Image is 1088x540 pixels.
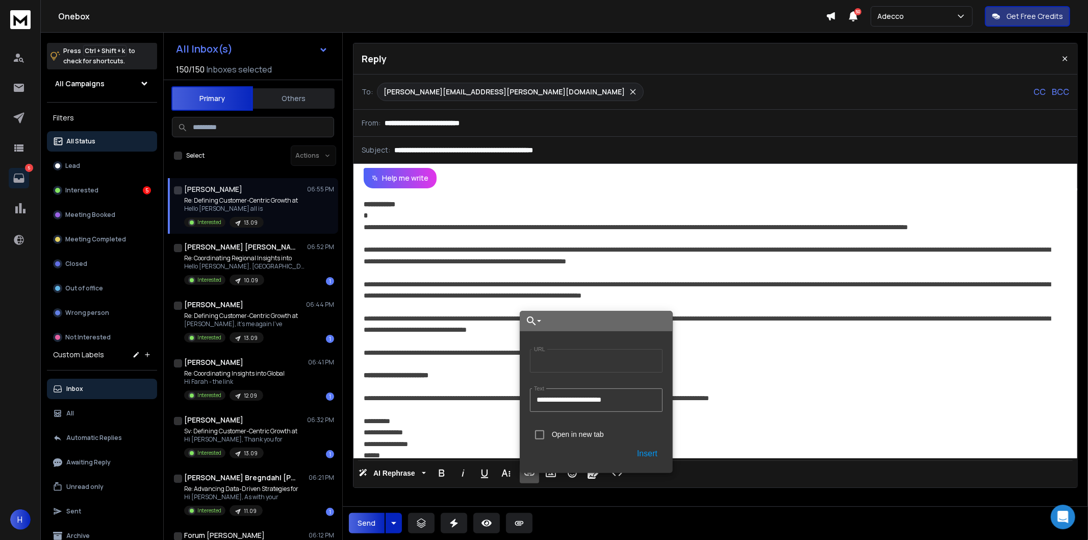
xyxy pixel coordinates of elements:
h1: [PERSON_NAME] [PERSON_NAME] [184,242,296,252]
p: BCC [1052,86,1069,98]
h1: All Inbox(s) [176,44,233,54]
p: 13.09 [244,219,258,227]
p: Hello [PERSON_NAME], [GEOGRAPHIC_DATA] to meet [184,262,307,271]
span: Ctrl + Shift + k [83,45,126,57]
label: Select [186,152,205,160]
p: [PERSON_NAME][EMAIL_ADDRESS][PERSON_NAME][DOMAIN_NAME] [384,87,625,97]
button: Bold (Ctrl+B) [432,463,451,483]
button: Sent [47,501,157,522]
p: Interested [197,218,221,226]
p: Meeting Booked [65,211,115,219]
h3: Custom Labels [53,350,104,360]
p: All [66,409,74,418]
p: 11.09 [244,507,257,515]
div: 1 [326,450,334,458]
h1: All Campaigns [55,79,105,89]
p: Meeting Completed [65,235,126,243]
button: H [10,509,31,530]
p: Re: Advancing Data-Driven Strategies for [184,485,298,493]
h1: [PERSON_NAME] Bregndahl [PERSON_NAME] [184,473,296,483]
button: Lead [47,156,157,176]
button: Send [349,513,385,533]
button: Unread only [47,477,157,497]
button: Interested5 [47,180,157,201]
button: All Status [47,131,157,152]
h1: [PERSON_NAME] [184,415,243,425]
div: 1 [326,508,334,516]
p: Wrong person [65,309,109,317]
p: 06:44 PM [306,301,334,309]
p: 06:12 PM [309,531,334,539]
p: Awaiting Reply [66,458,111,467]
h1: [PERSON_NAME] [184,300,243,310]
div: 1 [326,392,334,401]
p: 10.09 [244,277,258,284]
p: Re: Coordinating Insights into Global [184,370,285,378]
img: logo [10,10,31,29]
p: Hi [PERSON_NAME], As with your [184,493,298,501]
button: All [47,403,157,424]
p: 06:21 PM [309,474,334,482]
button: Automatic Replies [47,428,157,448]
p: 13.09 [244,334,258,342]
button: Help me write [364,168,437,188]
p: Inbox [66,385,83,393]
p: Re: Defining Customer-Centric Growth at [184,197,298,205]
button: Insert Image (Ctrl+P) [541,463,561,483]
button: Meeting Completed [47,229,157,250]
p: Closed [65,260,87,268]
button: Others [253,87,335,110]
button: Emoticons [563,463,582,483]
p: Hello [PERSON_NAME] all is [184,205,298,213]
p: Hi [PERSON_NAME], Thank you for [184,435,297,444]
button: Underline (Ctrl+U) [475,463,494,483]
button: AI Rephrase [357,463,428,483]
p: To: [362,87,373,97]
p: Interested [197,276,221,284]
span: AI Rephrase [371,469,417,478]
p: CC [1033,86,1046,98]
p: [PERSON_NAME], it’s me again I’ve [184,320,298,328]
label: URL [532,346,547,353]
button: Get Free Credits [985,6,1070,27]
p: Automatic Replies [66,434,122,442]
button: Signature [584,463,603,483]
button: Meeting Booked [47,205,157,225]
h3: Inboxes selected [207,63,272,76]
p: Archive [66,532,90,540]
p: 06:32 PM [307,416,334,424]
p: Press to check for shortcuts. [63,46,135,66]
p: Lead [65,162,80,170]
p: Out of office [65,284,103,292]
p: 06:41 PM [308,358,334,366]
p: 12.09 [244,392,257,400]
p: Not Interested [65,333,111,341]
h3: Filters [47,111,157,125]
button: Primary [171,86,253,111]
h1: Onebox [58,10,826,22]
button: Code View [608,463,627,483]
div: Open Intercom Messenger [1051,505,1075,529]
p: Sv: Defining Customer-Centric Growth at [184,427,297,435]
p: Adecco [877,11,908,21]
div: 1 [326,335,334,343]
p: Interested [197,391,221,399]
button: Italic (Ctrl+I) [453,463,473,483]
button: Inbox [47,379,157,399]
button: Out of office [47,278,157,299]
button: Wrong person [47,303,157,323]
p: All Status [66,137,95,145]
label: Text [532,385,546,392]
p: Subject: [362,145,390,155]
span: 50 [854,8,862,15]
p: Unread only [66,483,104,491]
p: Hi Farah - the link [184,378,285,386]
span: 150 / 150 [176,63,205,76]
p: Reply [362,52,387,66]
a: 5 [9,168,29,188]
p: Re: Coordinating Regional Insights into [184,254,307,262]
label: Open in new tab [552,430,604,438]
p: 13.09 [244,450,258,457]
